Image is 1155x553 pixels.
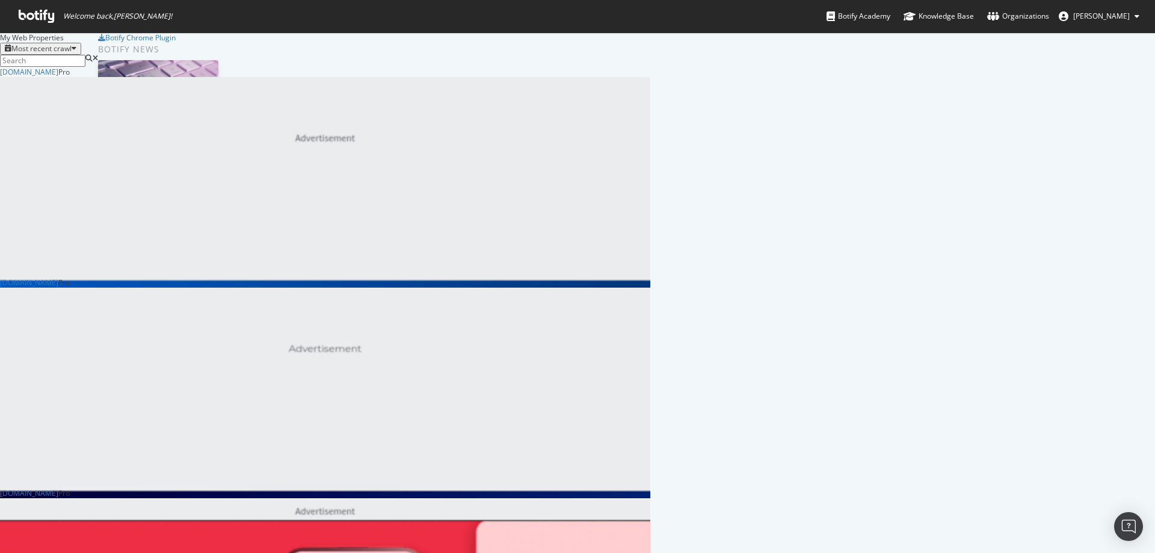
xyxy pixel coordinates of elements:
div: Organizations [987,10,1049,22]
div: Pro [58,488,70,498]
img: Prepare for Black Friday 2025 by Prioritizing AI Search Visibility [98,60,218,123]
div: Botify Academy [827,10,890,22]
div: Botify Chrome Plugin [105,32,176,43]
a: Botify Chrome Plugin [98,32,176,43]
span: Welcome back, [PERSON_NAME] ! [63,11,172,21]
div: Open Intercom Messenger [1114,512,1143,541]
div: Botify news [98,43,353,56]
div: Pro [58,67,70,77]
span: Thomas Ashworth [1073,11,1130,21]
div: Most recent crawl [11,45,72,53]
button: [PERSON_NAME] [1049,7,1149,26]
div: Pro [58,277,70,288]
div: Knowledge Base [904,10,974,22]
